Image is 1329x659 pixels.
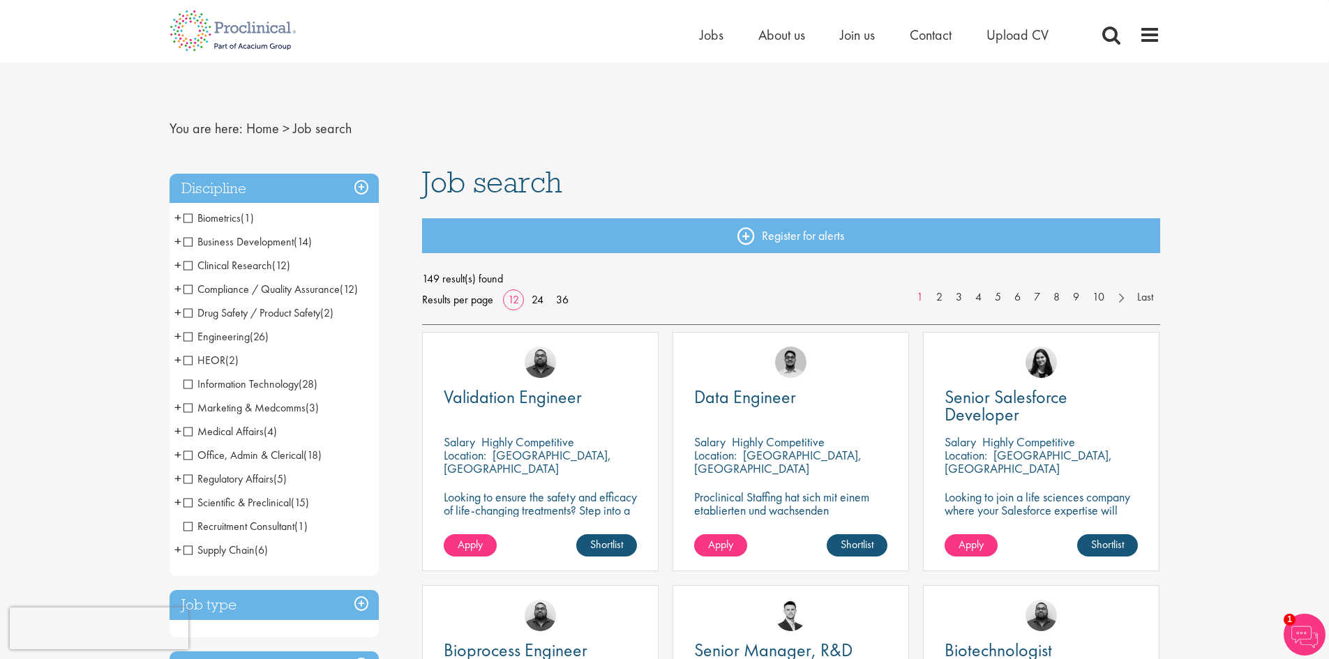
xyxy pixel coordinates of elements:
span: Data Engineer [694,385,796,409]
span: Engineering [183,329,269,344]
a: 10 [1086,289,1111,305]
span: Salary [444,434,475,450]
span: (2) [320,305,333,320]
span: Recruitment Consultant [183,519,308,533]
a: Apply [694,534,747,556]
a: 5 [988,289,1008,305]
span: Supply Chain [183,543,268,557]
p: Highly Competitive [982,434,1075,450]
span: + [174,326,181,347]
img: Ashley Bennett [525,347,556,378]
span: Location: [444,447,486,463]
span: + [174,278,181,299]
a: Joshua Godden [775,600,806,631]
h3: Job type [170,590,379,620]
span: Office, Admin & Clerical [183,448,322,462]
span: Contact [910,26,952,44]
span: Business Development [183,234,312,249]
p: Looking to ensure the safety and efficacy of life-changing treatments? Step into a key role with ... [444,490,637,570]
a: 9 [1066,289,1086,305]
span: + [174,492,181,513]
a: 4 [968,289,989,305]
span: Business Development [183,234,294,249]
a: Biotechnologist [945,642,1138,659]
span: (1) [294,519,308,533]
a: 1 [910,289,930,305]
span: HEOR [183,353,239,368]
a: 6 [1007,289,1028,305]
a: Register for alerts [422,218,1160,253]
span: (12) [272,258,290,273]
a: Jobs [700,26,723,44]
span: (26) [250,329,269,344]
p: [GEOGRAPHIC_DATA], [GEOGRAPHIC_DATA] [945,447,1112,476]
p: [GEOGRAPHIC_DATA], [GEOGRAPHIC_DATA] [444,447,611,476]
img: Chatbot [1284,614,1326,656]
span: Scientific & Preclinical [183,495,309,510]
a: Bioprocess Engineer [444,642,637,659]
span: (28) [299,377,317,391]
img: Indre Stankeviciute [1026,347,1057,378]
span: Apply [959,537,984,552]
a: Senior Salesforce Developer [945,388,1138,423]
span: Join us [840,26,875,44]
img: Timothy Deschamps [775,347,806,378]
span: Apply [708,537,733,552]
img: Ashley Bennett [525,600,556,631]
a: 3 [949,289,969,305]
span: + [174,231,181,252]
span: + [174,207,181,228]
span: Information Technology [183,377,299,391]
span: Regulatory Affairs [183,471,287,486]
span: + [174,397,181,418]
span: Drug Safety / Product Safety [183,305,333,320]
a: 7 [1027,289,1047,305]
a: 12 [503,292,524,307]
span: Salary [694,434,726,450]
a: Apply [945,534,998,556]
a: 8 [1046,289,1067,305]
span: Marketing & Medcomms [183,400,306,415]
a: Last [1130,289,1160,305]
p: Highly Competitive [481,434,574,450]
span: Medical Affairs [183,424,264,439]
span: Supply Chain [183,543,255,557]
h3: Discipline [170,174,379,204]
span: (4) [264,424,277,439]
span: (3) [306,400,319,415]
span: Recruitment Consultant [183,519,294,533]
span: Results per page [422,289,493,310]
a: Data Engineer [694,388,887,406]
span: Validation Engineer [444,385,582,409]
span: Information Technology [183,377,317,391]
span: Engineering [183,329,250,344]
a: Apply [444,534,497,556]
span: > [283,119,290,137]
span: 1 [1284,614,1296,626]
a: Shortlist [1077,534,1138,556]
span: Location: [945,447,987,463]
span: HEOR [183,353,225,368]
p: Highly Competitive [732,434,825,450]
span: Marketing & Medcomms [183,400,319,415]
span: + [174,255,181,275]
iframe: reCAPTCHA [10,607,188,649]
a: Shortlist [576,534,637,556]
a: About us [758,26,805,44]
span: Medical Affairs [183,424,277,439]
span: (2) [225,353,239,368]
span: + [174,349,181,370]
img: Ashley Bennett [1026,600,1057,631]
span: Office, Admin & Clerical [183,448,303,462]
span: Scientific & Preclinical [183,495,291,510]
a: Upload CV [986,26,1049,44]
